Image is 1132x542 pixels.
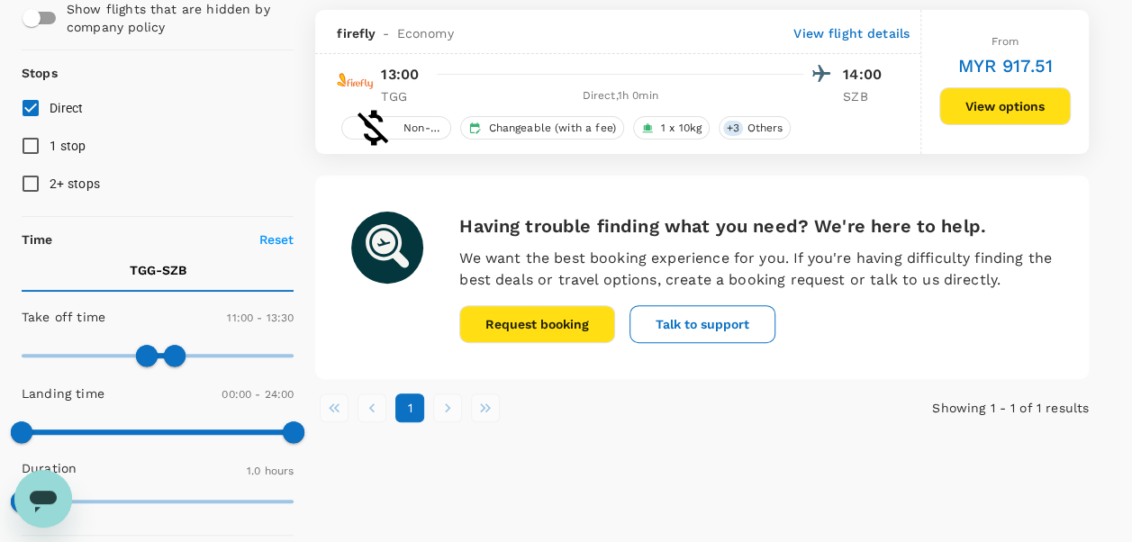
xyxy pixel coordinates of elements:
[247,465,294,477] span: 1.0 hours
[459,212,1053,240] h6: Having trouble finding what you need? We're here to help.
[22,459,77,477] p: Duration
[50,101,84,115] span: Direct
[843,87,888,105] p: SZB
[831,399,1089,417] p: Showing 1 - 1 of 1 results
[14,470,72,528] iframe: Button to launch messaging window
[315,393,831,422] nav: pagination navigation
[376,24,396,42] span: -
[939,87,1071,125] button: View options
[22,308,105,326] p: Take off time
[992,35,1019,48] span: From
[22,230,53,248] p: Time
[227,312,294,324] span: 11:00 - 13:30
[460,116,623,140] div: Changeable (with a fee)
[130,261,186,279] p: TGG - SZB
[337,24,376,42] span: firefly
[395,393,424,422] button: page 1
[381,64,419,86] p: 13:00
[633,116,710,140] div: 1 x 10kg
[654,121,709,136] span: 1 x 10kg
[396,24,453,42] span: Economy
[22,384,104,402] p: Landing time
[259,230,294,248] p: Reset
[437,87,803,105] div: Direct , 1h 0min
[222,388,294,401] span: 00:00 - 24:00
[481,121,622,136] span: Changeable (with a fee)
[719,116,791,140] div: +3Others
[723,121,743,136] span: + 3
[396,121,450,136] span: Non-refundable
[50,139,86,153] span: 1 stop
[50,176,100,191] span: 2+ stops
[381,87,426,105] p: TGG
[843,64,888,86] p: 14:00
[337,63,373,99] img: FY
[459,248,1053,291] p: We want the best booking experience for you. If you're having difficulty finding the best deals o...
[793,24,910,42] p: View flight details
[629,305,775,343] button: Talk to support
[341,116,451,140] div: Non-refundable
[22,66,58,80] strong: Stops
[957,51,1053,80] h6: MYR 917.51
[739,121,790,136] span: Others
[459,305,615,343] button: Request booking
